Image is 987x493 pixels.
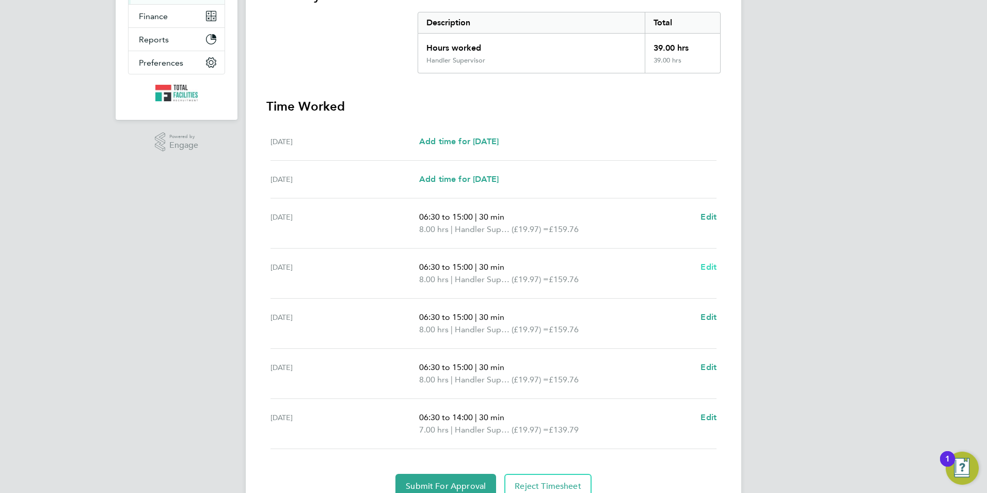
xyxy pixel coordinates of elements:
[419,224,449,234] span: 8.00 hrs
[419,274,449,284] span: 8.00 hrs
[645,12,720,33] div: Total
[512,274,549,284] span: (£19.97) =
[270,361,419,386] div: [DATE]
[701,311,717,323] a: Edit
[451,274,453,284] span: |
[419,325,449,334] span: 8.00 hrs
[455,424,512,436] span: Handler Supervisor
[701,212,717,222] span: Edit
[475,362,477,372] span: |
[426,56,485,65] div: Handler Supervisor
[945,459,950,472] div: 1
[946,452,979,485] button: Open Resource Center, 1 new notification
[419,312,473,322] span: 06:30 to 15:00
[475,312,477,322] span: |
[475,412,477,422] span: |
[155,132,199,152] a: Powered byEngage
[455,374,512,386] span: Handler Supervisor
[266,98,721,115] h3: Time Worked
[419,135,499,148] a: Add time for [DATE]
[169,141,198,150] span: Engage
[139,58,183,68] span: Preferences
[645,34,720,56] div: 39.00 hrs
[512,224,549,234] span: (£19.97) =
[419,136,499,146] span: Add time for [DATE]
[451,375,453,384] span: |
[549,375,579,384] span: £159.76
[451,224,453,234] span: |
[701,312,717,322] span: Edit
[475,262,477,272] span: |
[451,425,453,435] span: |
[512,375,549,384] span: (£19.97) =
[270,211,419,236] div: [DATE]
[270,135,419,148] div: [DATE]
[139,35,169,44] span: Reports
[139,11,168,21] span: Finance
[419,362,473,372] span: 06:30 to 15:00
[475,212,477,222] span: |
[701,361,717,374] a: Edit
[270,411,419,436] div: [DATE]
[419,212,473,222] span: 06:30 to 15:00
[419,262,473,272] span: 06:30 to 15:00
[701,261,717,273] a: Edit
[419,173,499,186] a: Add time for [DATE]
[701,412,717,422] span: Edit
[129,5,225,27] button: Finance
[270,311,419,336] div: [DATE]
[169,132,198,141] span: Powered by
[128,85,225,101] a: Go to home page
[270,261,419,286] div: [DATE]
[549,325,579,334] span: £159.76
[455,223,512,236] span: Handler Supervisor
[479,312,504,322] span: 30 min
[701,262,717,272] span: Edit
[515,481,581,491] span: Reject Timesheet
[549,425,579,435] span: £139.79
[419,174,499,184] span: Add time for [DATE]
[418,12,721,73] div: Summary
[549,224,579,234] span: £159.76
[129,51,225,74] button: Preferences
[479,212,504,222] span: 30 min
[419,425,449,435] span: 7.00 hrs
[645,56,720,73] div: 39.00 hrs
[455,323,512,336] span: Handler Supervisor
[419,375,449,384] span: 8.00 hrs
[701,362,717,372] span: Edit
[270,173,419,186] div: [DATE]
[129,28,225,51] button: Reports
[479,412,504,422] span: 30 min
[479,262,504,272] span: 30 min
[451,325,453,334] span: |
[512,325,549,334] span: (£19.97) =
[455,273,512,286] span: Handler Supervisor
[418,12,645,33] div: Description
[406,481,486,491] span: Submit For Approval
[155,85,198,101] img: tfrecruitment-logo-retina.png
[479,362,504,372] span: 30 min
[512,425,549,435] span: (£19.97) =
[418,34,645,56] div: Hours worked
[701,211,717,223] a: Edit
[419,412,473,422] span: 06:30 to 14:00
[701,411,717,424] a: Edit
[549,274,579,284] span: £159.76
